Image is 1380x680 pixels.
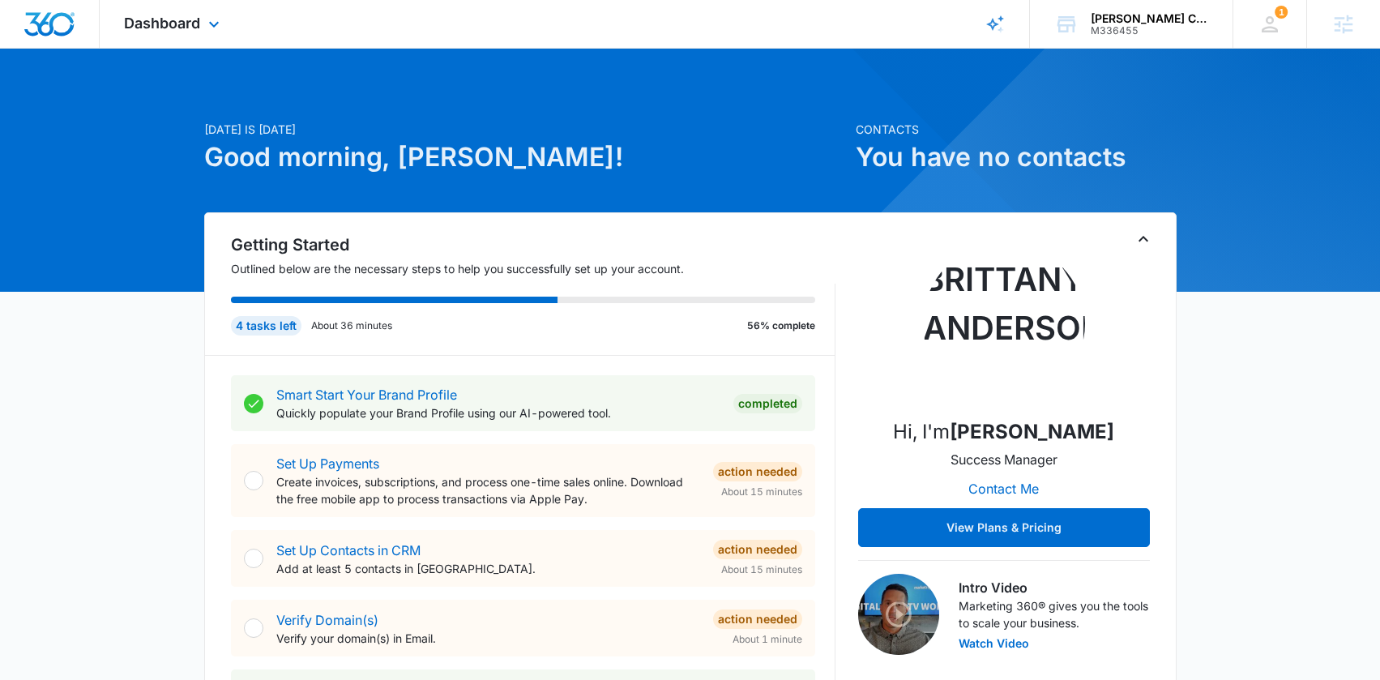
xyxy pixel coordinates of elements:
span: About 1 minute [733,632,802,647]
a: Set Up Contacts in CRM [276,542,421,558]
h2: Getting Started [231,233,835,257]
a: Set Up Payments [276,455,379,472]
p: [DATE] is [DATE] [204,121,846,138]
strong: [PERSON_NAME] [950,420,1114,443]
button: Contact Me [952,469,1055,508]
p: Marketing 360® gives you the tools to scale your business. [959,597,1150,631]
p: Add at least 5 contacts in [GEOGRAPHIC_DATA]. [276,560,700,577]
span: Dashboard [124,15,200,32]
img: Intro Video [858,574,939,655]
a: Verify Domain(s) [276,612,378,628]
div: account name [1091,12,1209,25]
div: Action Needed [713,540,802,559]
p: About 36 minutes [311,319,392,333]
h1: Good morning, [PERSON_NAME]! [204,138,846,177]
div: Action Needed [713,609,802,629]
span: About 15 minutes [721,562,802,577]
div: 4 tasks left [231,316,301,336]
p: Contacts [856,121,1177,138]
p: Quickly populate your Brand Profile using our AI-powered tool. [276,404,720,421]
a: Smart Start Your Brand Profile [276,387,457,403]
p: Outlined below are the necessary steps to help you successfully set up your account. [231,260,835,277]
p: Success Manager [951,450,1057,469]
button: View Plans & Pricing [858,508,1150,547]
p: Create invoices, subscriptions, and process one-time sales online. Download the free mobile app t... [276,473,700,507]
div: Completed [733,394,802,413]
span: 1 [1275,6,1288,19]
p: 56% complete [747,319,815,333]
div: notifications count [1275,6,1288,19]
button: Toggle Collapse [1134,229,1153,249]
img: Brittany Anderson [923,242,1085,404]
span: About 15 minutes [721,485,802,499]
div: Action Needed [713,462,802,481]
h3: Intro Video [959,578,1150,597]
p: Verify your domain(s) in Email. [276,630,700,647]
div: account id [1091,25,1209,36]
button: Watch Video [959,638,1029,649]
p: Hi, I'm [893,417,1114,447]
h1: You have no contacts [856,138,1177,177]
